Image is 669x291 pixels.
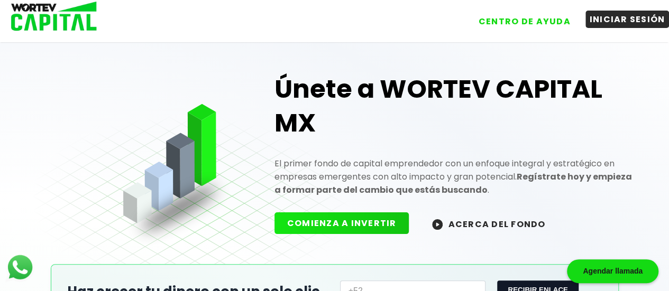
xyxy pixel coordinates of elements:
[274,157,636,196] p: El primer fondo de capital emprendedor con un enfoque integral y estratégico en empresas emergent...
[274,212,409,234] button: COMIENZA A INVERTIR
[274,171,632,196] strong: Regístrate hoy y empieza a formar parte del cambio que estás buscando
[274,217,420,229] a: COMIENZA A INVERTIR
[419,212,558,235] button: ACERCA DEL FONDO
[432,219,443,230] img: wortev-capital-acerca-del-fondo
[274,72,636,140] h1: Únete a WORTEV CAPITAL MX
[464,5,575,30] a: CENTRO DE AYUDA
[567,259,658,283] div: Agendar llamada
[5,252,35,282] img: logos_whatsapp-icon.242b2217.svg
[474,13,575,30] button: CENTRO DE AYUDA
